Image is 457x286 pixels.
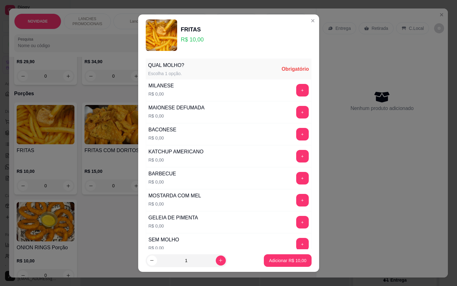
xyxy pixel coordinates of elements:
button: add [296,238,309,250]
div: Escolha 1 opção. [148,70,184,77]
div: Obrigatório [281,65,309,73]
button: add [296,172,309,184]
p: R$ 0,00 [149,179,176,185]
p: R$ 10,00 [181,35,204,44]
button: add [296,84,309,96]
div: MOSTARDA COM MEL [149,192,201,200]
p: R$ 0,00 [149,245,179,251]
div: MILANESE [149,82,174,90]
p: R$ 0,00 [149,157,204,163]
p: R$ 0,00 [149,223,198,229]
p: Adicionar R$ 10,00 [269,257,306,264]
button: Close [308,16,318,26]
div: MAIONESE DEFUMADA [149,104,205,112]
button: add [296,106,309,118]
div: KATCHUP AMERICANO [149,148,204,156]
p: R$ 0,00 [149,201,201,207]
div: FRITAS [181,25,204,34]
div: BARBECUE [149,170,176,178]
button: add [296,150,309,162]
div: BACONESE [149,126,177,134]
p: R$ 0,00 [149,135,177,141]
p: R$ 0,00 [149,91,174,97]
button: add [296,216,309,228]
button: add [296,128,309,140]
button: Adicionar R$ 10,00 [264,254,311,267]
img: product-image [146,19,177,51]
div: QUAL MOLHO? [148,62,184,69]
div: SEM MOLHO [149,236,179,244]
div: GELEIA DE PIMENTA [149,214,198,222]
button: increase-product-quantity [216,256,226,266]
button: decrease-product-quantity [147,256,157,266]
p: R$ 0,00 [149,113,205,119]
button: add [296,194,309,206]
